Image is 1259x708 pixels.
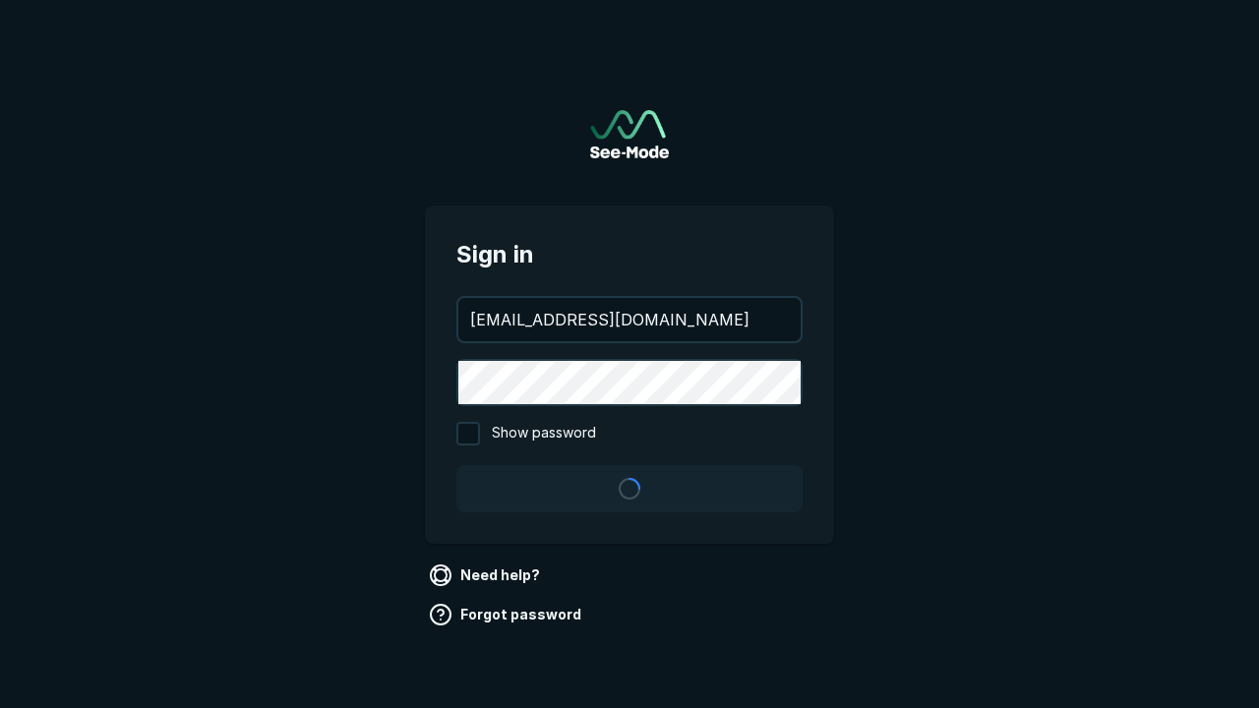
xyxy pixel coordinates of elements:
input: your@email.com [458,298,801,341]
a: Forgot password [425,599,589,630]
span: Sign in [456,237,803,272]
a: Go to sign in [590,110,669,158]
span: Show password [492,422,596,445]
img: See-Mode Logo [590,110,669,158]
a: Need help? [425,560,548,591]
